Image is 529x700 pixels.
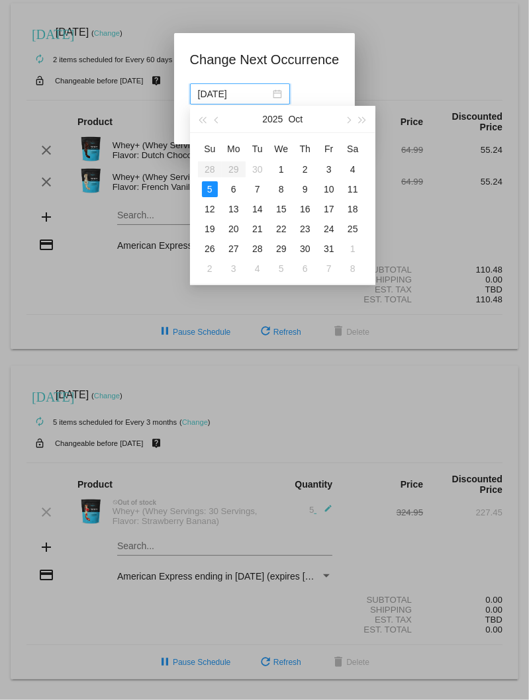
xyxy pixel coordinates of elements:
div: 3 [321,161,337,177]
div: 30 [250,161,265,177]
td: 10/16/2025 [293,199,317,219]
td: 11/1/2025 [341,239,365,259]
td: 10/3/2025 [317,159,341,179]
td: 10/1/2025 [269,159,293,179]
td: 10/23/2025 [293,219,317,239]
div: 8 [273,181,289,197]
button: Oct [288,106,303,132]
td: 10/12/2025 [198,199,222,219]
div: 2 [202,261,218,277]
td: 10/11/2025 [341,179,365,199]
th: Sun [198,138,222,159]
div: 5 [273,261,289,277]
div: 4 [250,261,265,277]
div: 28 [250,241,265,257]
div: 18 [345,201,361,217]
div: 2 [297,161,313,177]
div: 7 [321,261,337,277]
th: Wed [269,138,293,159]
td: 10/13/2025 [222,199,246,219]
div: 31 [321,241,337,257]
div: 1 [345,241,361,257]
th: Mon [222,138,246,159]
td: 10/4/2025 [341,159,365,179]
input: Select date [198,87,270,101]
div: 24 [321,221,337,237]
div: 14 [250,201,265,217]
button: Next month (PageDown) [340,106,355,132]
td: 11/7/2025 [317,259,341,279]
div: 19 [202,221,218,237]
td: 10/20/2025 [222,219,246,239]
td: 11/8/2025 [341,259,365,279]
div: 15 [273,201,289,217]
td: 10/5/2025 [198,179,222,199]
div: 1 [273,161,289,177]
div: 21 [250,221,265,237]
button: Last year (Control + left) [195,106,210,132]
div: 20 [226,221,242,237]
h1: Change Next Occurrence [190,49,340,70]
td: 10/2/2025 [293,159,317,179]
td: 10/7/2025 [246,179,269,199]
div: 9 [297,181,313,197]
div: 22 [273,221,289,237]
td: 10/14/2025 [246,199,269,219]
th: Sat [341,138,365,159]
th: Thu [293,138,317,159]
td: 10/25/2025 [341,219,365,239]
th: Fri [317,138,341,159]
td: 10/28/2025 [246,239,269,259]
div: 12 [202,201,218,217]
button: Next year (Control + right) [355,106,369,132]
div: 29 [273,241,289,257]
td: 10/29/2025 [269,239,293,259]
td: 11/2/2025 [198,259,222,279]
td: 10/17/2025 [317,199,341,219]
div: 6 [297,261,313,277]
td: 10/22/2025 [269,219,293,239]
div: 4 [345,161,361,177]
td: 11/5/2025 [269,259,293,279]
div: 23 [297,221,313,237]
td: 10/10/2025 [317,179,341,199]
td: 10/21/2025 [246,219,269,239]
td: 10/30/2025 [293,239,317,259]
div: 13 [226,201,242,217]
div: 10 [321,181,337,197]
td: 10/24/2025 [317,219,341,239]
td: 11/4/2025 [246,259,269,279]
td: 10/6/2025 [222,179,246,199]
td: 10/8/2025 [269,179,293,199]
td: 10/27/2025 [222,239,246,259]
div: 3 [226,261,242,277]
div: 11 [345,181,361,197]
td: 10/26/2025 [198,239,222,259]
td: 10/19/2025 [198,219,222,239]
div: 17 [321,201,337,217]
td: 9/30/2025 [246,159,269,179]
div: 25 [345,221,361,237]
div: 8 [345,261,361,277]
div: 26 [202,241,218,257]
button: 2025 [262,106,283,132]
td: 10/31/2025 [317,239,341,259]
div: 27 [226,241,242,257]
td: 11/3/2025 [222,259,246,279]
th: Tue [246,138,269,159]
div: 5 [202,181,218,197]
div: 16 [297,201,313,217]
td: 11/6/2025 [293,259,317,279]
td: 10/18/2025 [341,199,365,219]
div: 6 [226,181,242,197]
div: 7 [250,181,265,197]
td: 10/9/2025 [293,179,317,199]
div: 30 [297,241,313,257]
button: Previous month (PageUp) [210,106,224,132]
td: 10/15/2025 [269,199,293,219]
